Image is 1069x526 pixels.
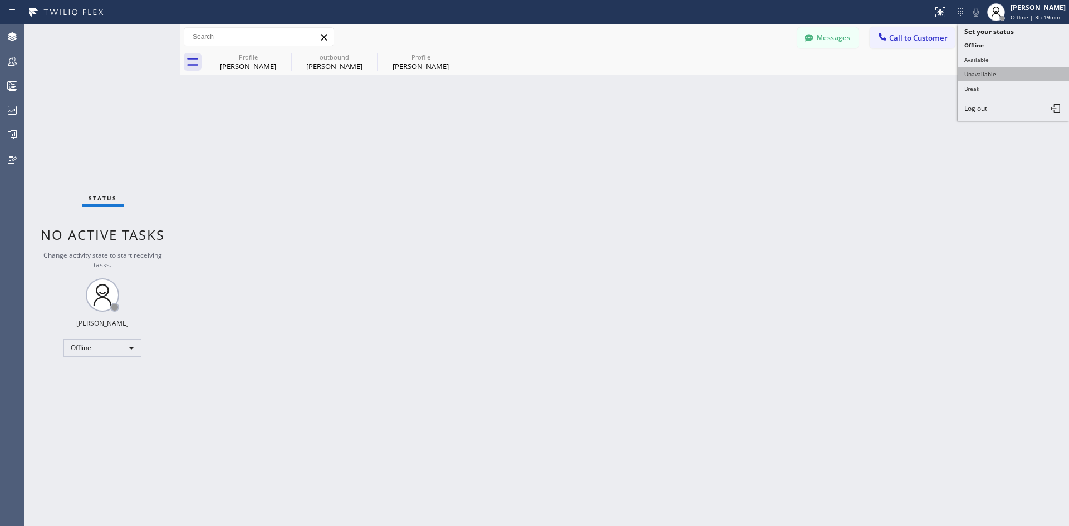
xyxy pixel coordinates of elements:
div: [PERSON_NAME] [1011,3,1066,12]
div: [PERSON_NAME] [292,61,376,71]
div: [PERSON_NAME] [76,318,129,328]
button: Call to Customer [870,27,955,48]
span: Call to Customer [889,33,948,43]
span: Offline | 3h 19min [1011,13,1060,21]
span: Status [89,194,117,202]
div: [PERSON_NAME] [379,61,463,71]
span: Change activity state to start receiving tasks. [43,250,162,269]
div: outbound [292,53,376,61]
span: No active tasks [41,225,165,244]
div: [PERSON_NAME] [206,61,290,71]
input: Search [184,28,334,46]
div: Offline [63,339,141,357]
div: Susan Spann [379,50,463,75]
button: Messages [797,27,859,48]
div: Susan Spann [206,50,290,75]
div: Profile [379,53,463,61]
button: Mute [968,4,984,20]
div: Profile [206,53,290,61]
div: Susan Spann [292,50,376,75]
